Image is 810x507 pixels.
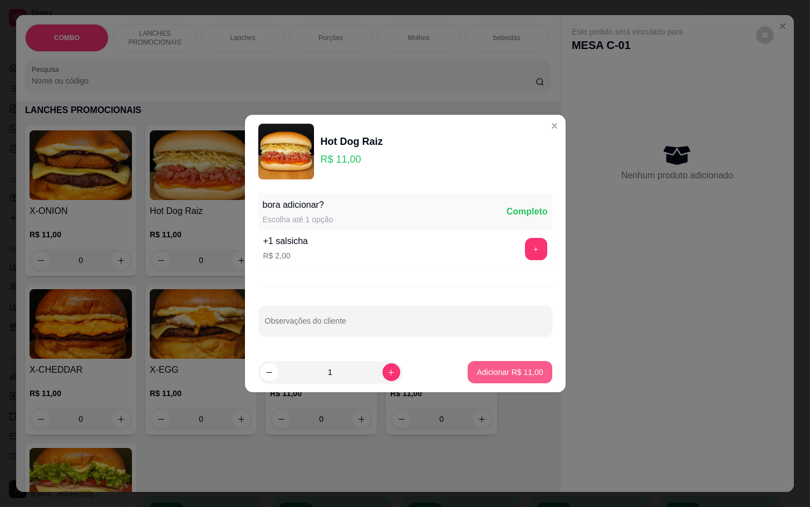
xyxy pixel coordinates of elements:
button: add [525,238,547,260]
p: Adicionar R$ 11,00 [477,367,543,378]
img: product-image [258,124,314,179]
p: R$ 11,00 [321,152,383,167]
div: Completo [507,205,548,218]
button: Adicionar R$ 11,00 [468,361,552,383]
input: Observações do cliente [265,320,546,331]
div: bora adicionar? [263,198,333,212]
button: Close [546,117,563,135]
button: decrease-product-quantity [261,363,278,381]
button: increase-product-quantity [382,363,400,381]
p: R$ 2,00 [263,250,308,261]
div: Escolha até 1 opção [263,214,333,225]
div: +1 salsicha [263,235,308,248]
div: Hot Dog Raiz [321,134,383,149]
